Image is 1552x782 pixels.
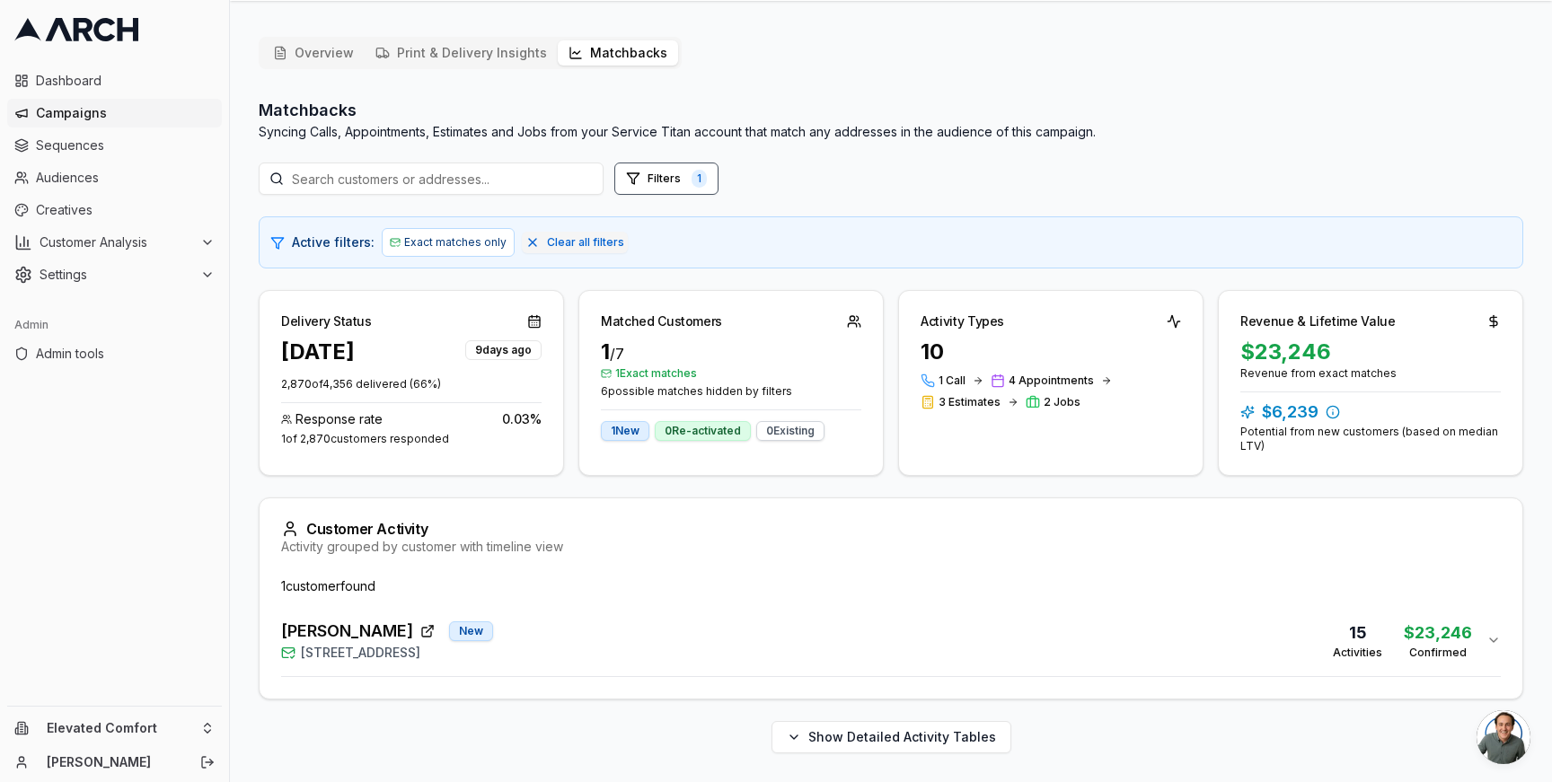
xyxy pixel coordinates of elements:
span: Sequences [36,136,215,154]
div: Admin [7,311,222,339]
span: Elevated Comfort [47,720,193,736]
div: $23,246 [1240,338,1501,366]
button: Elevated Comfort [7,714,222,742]
div: Revenue from exact matches [1240,366,1501,381]
span: [STREET_ADDRESS] [301,644,420,662]
a: Sequences [7,131,222,160]
div: $6,239 [1240,400,1501,425]
button: Open filters (1 active) [614,163,719,195]
a: Admin tools [7,339,222,368]
a: Open chat [1477,710,1530,764]
div: 0 Existing [756,421,824,441]
span: Customer Analysis [40,233,193,251]
span: Exact matches only [404,235,507,250]
div: Activity Types [921,312,1004,330]
a: Creatives [7,196,222,224]
a: Dashboard [7,66,222,95]
div: 10 [921,338,1181,366]
p: 2,870 of 4,356 delivered ( 66 %) [281,377,542,391]
div: Matched Customers [601,312,722,330]
span: 1 [692,170,707,188]
span: 0.03 % [502,410,542,428]
button: Clear all filters [522,232,628,253]
span: 1 Call [939,373,966,388]
span: Dashboard [36,72,215,90]
a: Campaigns [7,99,222,127]
div: 1 [601,338,861,366]
button: Show Detailed Activity Tables [772,721,1011,753]
div: [DATE] [281,338,355,366]
button: Settings [7,260,222,289]
div: 15 [1333,620,1382,646]
span: Clear all filters [547,235,624,250]
span: Audiences [36,169,215,187]
span: 3 Estimates [939,395,1001,409]
span: 4 Appointments [1009,373,1094,388]
span: Campaigns [36,104,215,122]
div: New [449,621,493,641]
span: Admin tools [36,345,215,363]
button: Matchbacks [558,40,678,66]
button: Print & Delivery Insights [365,40,558,66]
button: [PERSON_NAME]New[STREET_ADDRESS]15Activities$23,246Confirmed [281,604,1501,676]
span: [PERSON_NAME] [281,619,413,644]
div: Delivery Status [281,312,372,330]
span: Settings [40,266,193,284]
div: Revenue & Lifetime Value [1240,312,1396,330]
span: 2 Jobs [1044,395,1080,409]
button: Log out [195,750,220,775]
div: Activity grouped by customer with timeline view [281,538,1501,556]
a: Audiences [7,163,222,192]
div: 1 customer found [281,577,1501,595]
div: Customer Activity [281,520,1501,538]
button: Customer Analysis [7,228,222,257]
span: Active filters: [292,233,375,251]
button: 9days ago [465,338,542,360]
div: $23,246 [1404,620,1472,646]
span: / 7 [610,345,624,363]
div: 1 New [601,421,649,441]
div: 9 days ago [465,340,542,360]
span: Response rate [295,410,383,428]
input: Search customers or addresses... [259,163,604,195]
div: 0 Re-activated [655,421,751,441]
h2: Matchbacks [259,98,1096,123]
p: Syncing Calls, Appointments, Estimates and Jobs from your Service Titan account that match any ad... [259,123,1096,141]
span: Creatives [36,201,215,219]
span: 6 possible matches hidden by filters [601,384,861,399]
a: [PERSON_NAME] [47,753,181,771]
div: Confirmed [1404,646,1472,660]
div: Potential from new customers (based on median LTV) [1240,425,1501,453]
span: 1 Exact matches [601,366,861,381]
button: Overview [262,40,365,66]
div: 1 of 2,870 customers responded [281,432,542,446]
div: Activities [1333,646,1382,660]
